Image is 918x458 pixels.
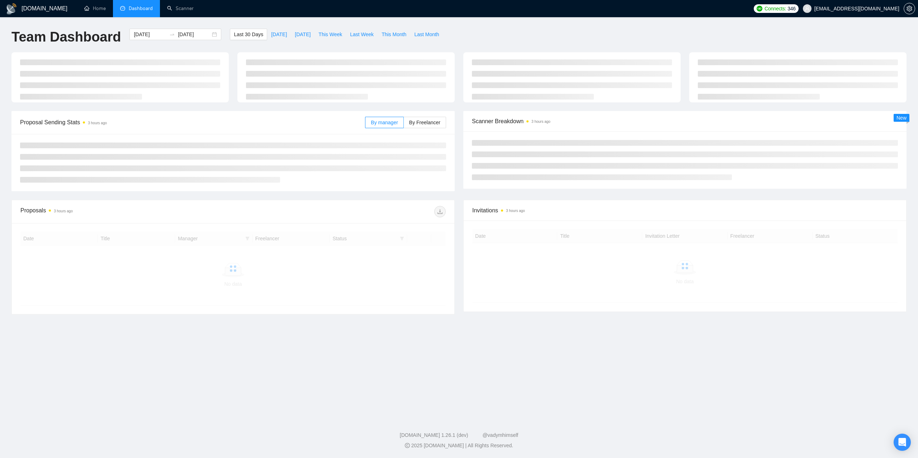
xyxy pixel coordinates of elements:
h1: Team Dashboard [11,29,121,45]
time: 3 hours ago [506,209,525,213]
a: searchScanner [167,5,194,11]
button: setting [904,3,915,14]
a: homeHome [84,5,106,11]
button: [DATE] [267,29,291,40]
img: upwork-logo.png [757,6,762,11]
img: logo [6,3,17,15]
span: Last Week [350,30,374,38]
span: to [169,32,175,37]
span: dashboard [120,6,125,11]
span: This Week [318,30,342,38]
span: By manager [371,120,398,125]
span: New [896,115,907,121]
button: Last Week [346,29,378,40]
span: Invitations [472,206,898,215]
span: Dashboard [129,5,153,11]
div: 2025 [DOMAIN_NAME] | All Rights Reserved. [6,442,912,449]
time: 3 hours ago [54,209,73,213]
a: setting [904,6,915,11]
span: copyright [405,443,410,448]
span: Connects: [765,5,786,13]
button: This Week [314,29,346,40]
div: Open Intercom Messenger [894,434,911,451]
span: Proposal Sending Stats [20,118,365,127]
div: Proposals [20,206,233,217]
button: This Month [378,29,410,40]
span: Last Month [414,30,439,38]
time: 3 hours ago [531,120,550,124]
a: @vadymhimself [482,432,518,438]
span: [DATE] [271,30,287,38]
button: Last Month [410,29,443,40]
span: This Month [382,30,406,38]
span: By Freelancer [409,120,440,125]
span: [DATE] [295,30,311,38]
span: Last 30 Days [234,30,263,38]
span: swap-right [169,32,175,37]
span: 346 [787,5,795,13]
a: [DOMAIN_NAME] 1.26.1 (dev) [400,432,468,438]
button: Last 30 Days [230,29,267,40]
input: End date [178,30,210,38]
input: Start date [134,30,166,38]
button: [DATE] [291,29,314,40]
time: 3 hours ago [88,121,107,125]
span: setting [904,6,915,11]
span: user [805,6,810,11]
span: Scanner Breakdown [472,117,898,126]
